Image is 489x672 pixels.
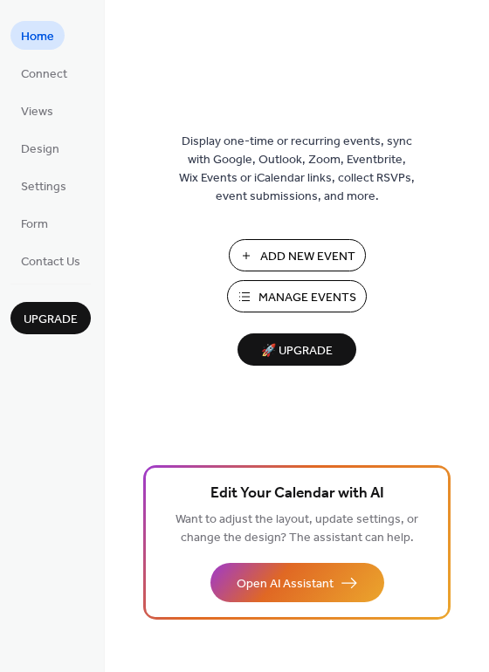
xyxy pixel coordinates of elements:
[21,253,80,271] span: Contact Us
[21,178,66,196] span: Settings
[210,482,384,506] span: Edit Your Calendar with AI
[248,339,346,363] span: 🚀 Upgrade
[21,28,54,46] span: Home
[21,216,48,234] span: Form
[10,58,78,87] a: Connect
[10,134,70,162] a: Design
[10,96,64,125] a: Views
[176,508,418,550] span: Want to adjust the layout, update settings, or change the design? The assistant can help.
[10,302,91,334] button: Upgrade
[21,103,53,121] span: Views
[21,65,67,84] span: Connect
[258,289,356,307] span: Manage Events
[21,141,59,159] span: Design
[10,209,59,237] a: Form
[10,171,77,200] a: Settings
[227,280,367,312] button: Manage Events
[10,246,91,275] a: Contact Us
[24,311,78,329] span: Upgrade
[10,21,65,50] a: Home
[260,248,355,266] span: Add New Event
[179,133,415,206] span: Display one-time or recurring events, sync with Google, Outlook, Zoom, Eventbrite, Wix Events or ...
[210,563,384,602] button: Open AI Assistant
[238,333,356,366] button: 🚀 Upgrade
[229,239,366,271] button: Add New Event
[237,575,334,593] span: Open AI Assistant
